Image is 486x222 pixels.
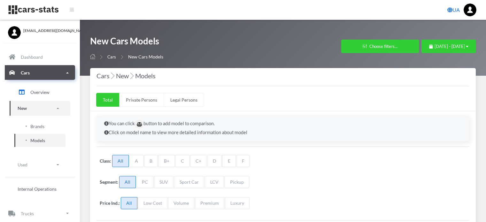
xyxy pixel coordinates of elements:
[168,197,194,209] span: Volume
[225,197,250,209] span: Luxury
[121,197,137,209] span: All
[207,155,222,167] span: D
[96,71,469,81] h4: Cars New Models
[14,134,66,147] a: Models
[10,84,70,100] a: Overview
[464,4,476,16] img: ...
[128,54,163,59] span: New Cars Models
[119,93,164,107] a: Private Persons
[112,155,129,167] span: All
[119,176,136,188] span: All
[190,155,207,167] span: C+
[5,50,75,65] a: Dashboard
[144,155,158,167] span: B
[195,197,224,209] span: Premium
[96,115,469,141] div: You can click button to add model to comparison. Click on model name to view more detailed inform...
[341,40,419,53] button: Choose filters...
[445,4,462,16] a: UA
[175,155,189,167] span: C
[21,210,34,218] p: Trucks
[8,5,59,15] img: navbar brand
[421,40,476,53] button: [DATE] - [DATE]
[90,35,163,50] h1: New Cars Models
[136,176,153,188] span: PC
[10,182,70,195] a: Internal Operations
[10,157,70,172] a: Used
[107,54,116,59] a: Cars
[158,155,175,167] span: B+
[23,28,72,34] span: [EMAIL_ADDRESS][DOMAIN_NAME]
[5,206,75,221] a: Trucks
[205,176,224,188] span: LCV
[8,26,72,34] a: [EMAIL_ADDRESS][DOMAIN_NAME]
[21,53,43,61] p: Dashboard
[96,93,120,107] a: Total
[100,179,118,185] label: Segment:
[164,93,204,107] a: Legal Persons
[30,123,44,130] span: Brands
[225,176,249,188] span: Pickup
[18,161,27,169] p: Used
[18,104,27,112] p: New
[5,65,75,80] a: Cars
[10,101,70,116] a: New
[129,155,143,167] span: A
[21,69,30,77] p: Cars
[14,120,66,133] a: Brands
[222,155,236,167] span: E
[100,157,111,164] label: Class:
[174,176,204,188] span: Sport Car
[30,89,50,96] span: Overview
[154,176,174,188] span: SUV
[18,186,57,192] span: Internal Operations
[30,137,45,144] span: Models
[138,197,167,209] span: Low Cost
[435,44,465,49] span: [DATE] - [DATE]
[236,155,250,167] span: F
[100,200,120,206] label: Price Ind.:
